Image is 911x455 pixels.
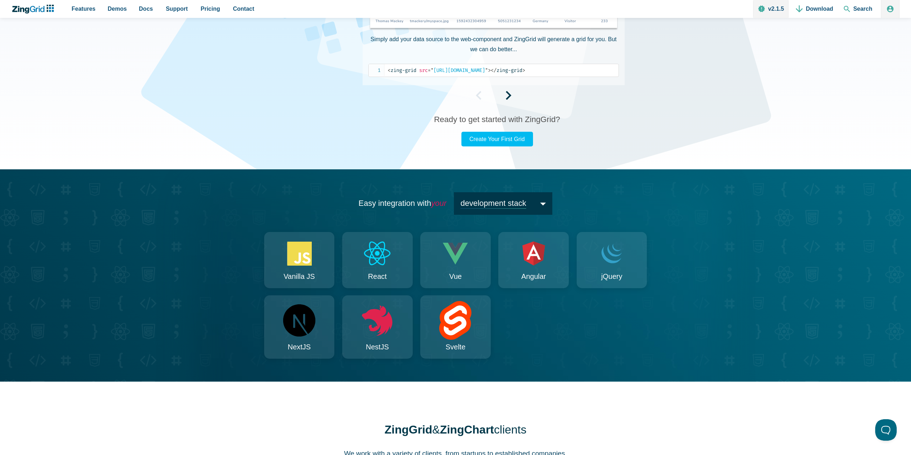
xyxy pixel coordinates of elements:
a: Angular [498,232,569,288]
span: src [419,67,428,73]
iframe: Toggle Customer Support [875,419,897,441]
span: Pricing [201,4,220,14]
h3: Ready to get started with ZingGrid? [434,114,560,125]
span: Docs [139,4,153,14]
span: " [431,67,433,73]
span: Support [166,4,188,14]
span: [URL][DOMAIN_NAME] [428,67,488,73]
span: Contact [233,4,255,14]
span: Svelte [446,341,466,353]
a: Svelte [420,295,491,359]
span: > [522,67,525,73]
span: Angular [521,270,546,282]
p: Simply add your data source to the web-component and ZingGrid will generate a grid for you. But w... [368,34,619,54]
span: jQuery [601,270,622,282]
span: NestJS [366,341,389,353]
a: NextJS [264,295,335,359]
a: Vue [420,232,491,288]
span: NextJS [288,341,311,353]
span: zing-grid [388,67,416,73]
a: React [342,232,413,288]
strong: ZingGrid [384,423,432,436]
a: Vanilla JS [264,232,335,288]
a: ZingChart Logo. Click to return to the homepage [11,5,58,14]
span: " [485,67,488,73]
strong: ZingChart [440,423,494,436]
span: </ [491,67,496,73]
span: React [368,270,387,282]
a: NestJS [342,295,413,359]
span: = [428,67,431,73]
span: zing-grid [491,67,522,73]
span: Features [72,4,96,14]
span: Demos [108,4,127,14]
span: < [388,67,391,73]
a: Create Your First Grid [461,132,533,146]
em: your [431,199,447,208]
h2: & clients [384,422,526,439]
span: Vanilla JS [284,270,315,282]
span: Vue [449,270,462,282]
span: Easy integration with [359,199,447,208]
span: > [488,67,491,73]
a: jQuery [577,232,647,288]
